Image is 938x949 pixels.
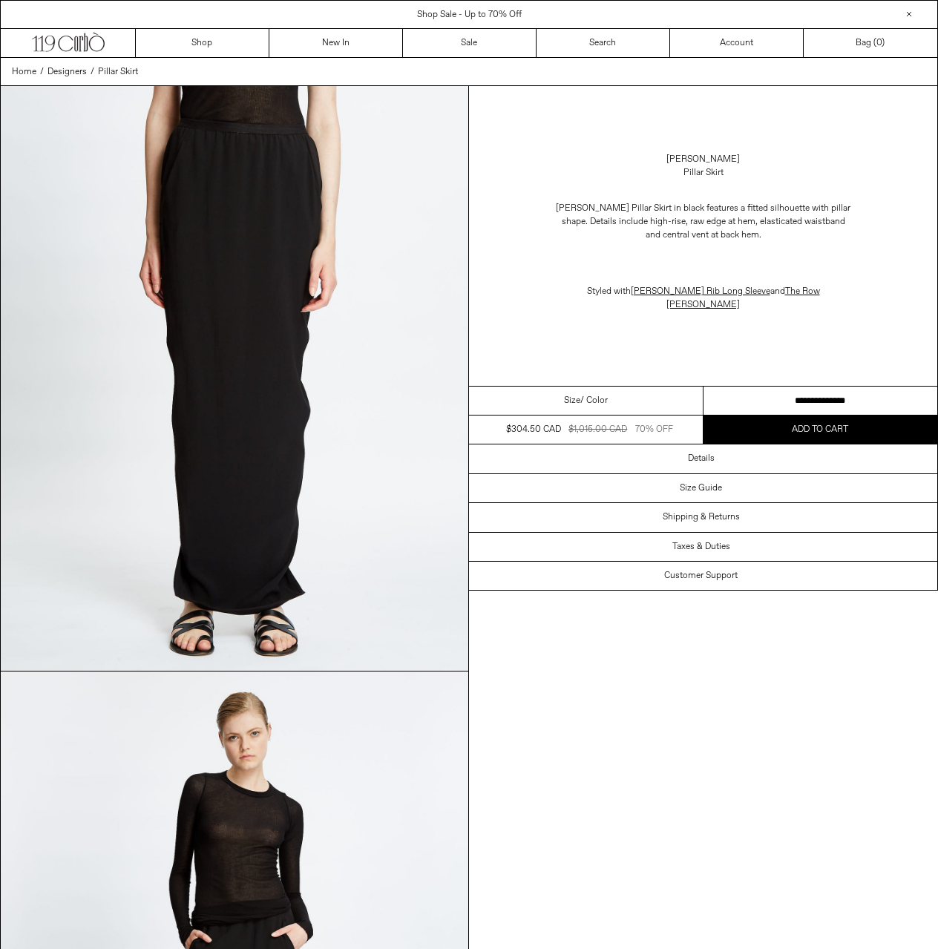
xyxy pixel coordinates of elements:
a: Search [537,29,670,57]
span: Pillar Skirt [98,66,138,78]
img: 20230702-517_1800x1800.jpg [1,86,468,671]
a: Home [12,65,36,79]
a: Pillar Skirt [98,65,138,79]
h3: Shipping & Returns [663,512,740,522]
h3: Taxes & Duties [672,542,730,552]
span: Add to cart [792,424,848,436]
a: Sale [403,29,537,57]
span: / [40,65,44,79]
span: Home [12,66,36,78]
a: Account [670,29,804,57]
span: / Color [580,394,608,407]
span: Styled with and [587,286,820,311]
h3: Customer Support [664,571,738,581]
h3: Size Guide [680,483,722,493]
a: Shop Sale - Up to 70% Off [417,9,522,21]
div: $304.50 CAD [506,423,561,436]
span: Size [564,394,580,407]
a: Designers [47,65,87,79]
a: New In [269,29,403,57]
div: Pillar Skirt [683,166,724,180]
a: [PERSON_NAME] [666,153,740,166]
span: / [91,65,94,79]
span: 0 [876,37,882,49]
h3: Details [688,453,715,464]
span: Designers [47,66,87,78]
a: [PERSON_NAME] Rib Long Sleeve [631,286,770,298]
button: Add to cart [703,416,938,444]
a: Shop [136,29,269,57]
div: 70% OFF [635,423,673,436]
a: Bag () [804,29,937,57]
div: $1,015.00 CAD [568,423,627,436]
span: [PERSON_NAME] Pillar Skirt in black features a fitted silhouette with pillar shape. Details inclu... [556,203,850,241]
span: ) [876,36,885,50]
